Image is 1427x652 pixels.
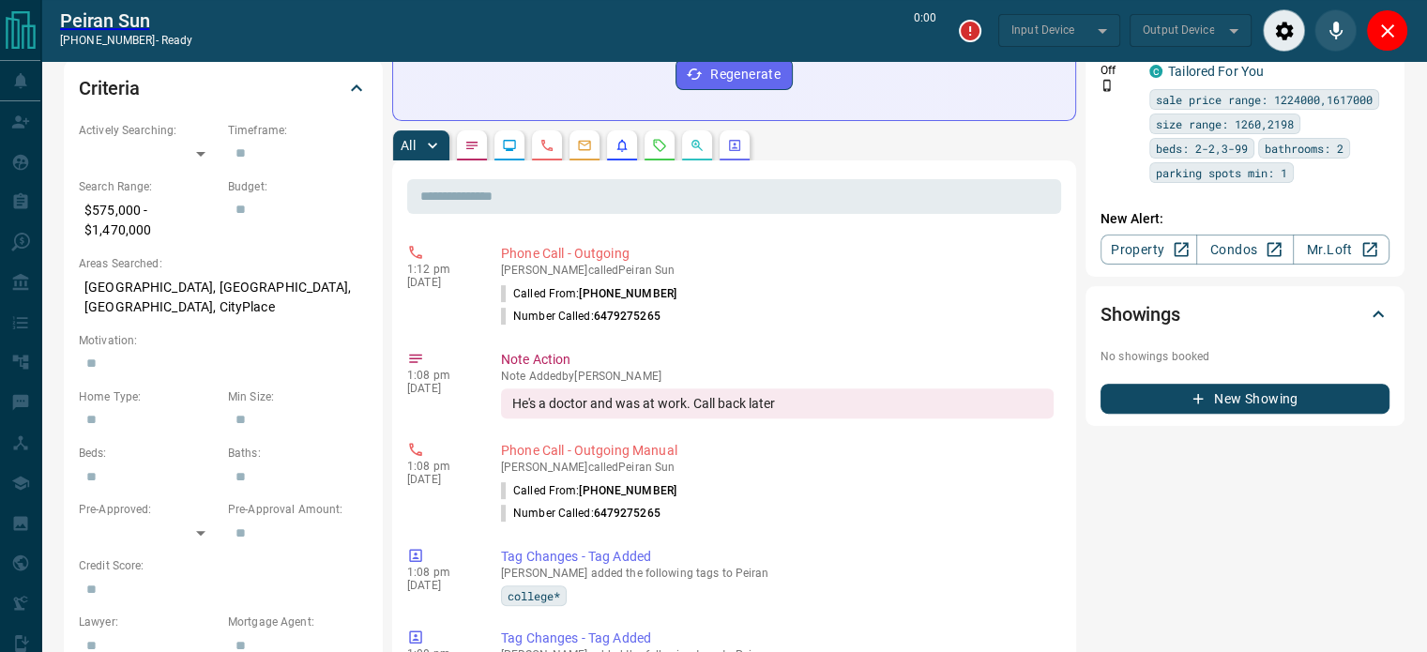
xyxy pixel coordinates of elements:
p: 0:00 [914,9,936,52]
p: Lawyer: [79,614,219,630]
span: sale price range: 1224000,1617000 [1156,90,1373,109]
p: Mortgage Agent: [228,614,368,630]
a: Mr.Loft [1293,235,1389,265]
span: bathrooms: 2 [1265,139,1344,158]
div: Audio Settings [1263,9,1305,52]
p: Actively Searching: [79,122,219,139]
p: Number Called: [501,308,660,325]
p: Called From: [501,482,676,499]
span: ready [161,34,193,47]
div: Mute [1314,9,1357,52]
p: Pre-Approval Amount: [228,501,368,518]
p: Motivation: [79,332,368,349]
span: [PHONE_NUMBER] [579,287,676,300]
svg: Emails [577,138,592,153]
h2: Criteria [79,73,140,103]
a: Tailored For You [1168,64,1264,79]
p: No showings booked [1101,348,1389,365]
svg: Calls [539,138,554,153]
div: Showings [1101,292,1389,337]
span: beds: 2-2,3-99 [1156,139,1248,158]
p: Budget: [228,178,368,195]
p: Note Added by [PERSON_NAME] [501,370,1054,383]
p: Number Called: [501,505,660,522]
p: Note Action [501,350,1054,370]
button: New Showing [1101,384,1389,414]
p: Timeframe: [228,122,368,139]
div: Criteria [79,66,368,111]
span: 6479275265 [594,310,660,323]
svg: Notes [464,138,479,153]
span: [PHONE_NUMBER] [579,484,676,497]
h2: Showings [1101,299,1180,329]
span: size range: 1260,2198 [1156,114,1294,133]
p: [PERSON_NAME] called Peiran Sun [501,264,1054,277]
div: condos.ca [1149,65,1162,78]
p: [DATE] [407,473,473,486]
svg: Listing Alerts [615,138,630,153]
p: Min Size: [228,388,368,405]
p: Tag Changes - Tag Added [501,629,1054,648]
p: $575,000 - $1,470,000 [79,195,219,246]
span: parking spots min: 1 [1156,163,1287,182]
p: 1:12 pm [407,263,473,276]
svg: Opportunities [690,138,705,153]
p: Home Type: [79,388,219,405]
a: Condos [1196,235,1293,265]
svg: Agent Actions [727,138,742,153]
p: [DATE] [407,579,473,592]
svg: Lead Browsing Activity [502,138,517,153]
div: He's a doctor and was at work. Call back later [501,388,1054,418]
a: Peiran Sun [60,9,192,32]
p: Phone Call - Outgoing Manual [501,441,1054,461]
p: Credit Score: [79,557,368,574]
p: Search Range: [79,178,219,195]
p: All [401,139,416,152]
a: Property [1101,235,1197,265]
p: Called From: [501,285,676,302]
span: 6479275265 [594,507,660,520]
button: Regenerate [676,58,793,90]
p: Areas Searched: [79,255,368,272]
p: Tag Changes - Tag Added [501,547,1054,567]
p: [PHONE_NUMBER] - [60,32,192,49]
p: Pre-Approved: [79,501,219,518]
p: [DATE] [407,276,473,289]
p: 1:08 pm [407,566,473,579]
p: [PERSON_NAME] added the following tags to Peiran [501,567,1054,580]
p: Beds: [79,445,219,462]
p: [PERSON_NAME] called Peiran Sun [501,461,1054,474]
svg: Requests [652,138,667,153]
p: New Alert: [1101,209,1389,229]
p: [GEOGRAPHIC_DATA], [GEOGRAPHIC_DATA], [GEOGRAPHIC_DATA], CityPlace [79,272,368,323]
p: 1:08 pm [407,369,473,382]
svg: Push Notification Only [1101,79,1114,92]
p: [DATE] [407,382,473,395]
p: Off [1101,62,1138,79]
span: college* [508,586,560,605]
p: Baths: [228,445,368,462]
p: Phone Call - Outgoing [501,244,1054,264]
div: Close [1366,9,1408,52]
p: 1:08 pm [407,460,473,473]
